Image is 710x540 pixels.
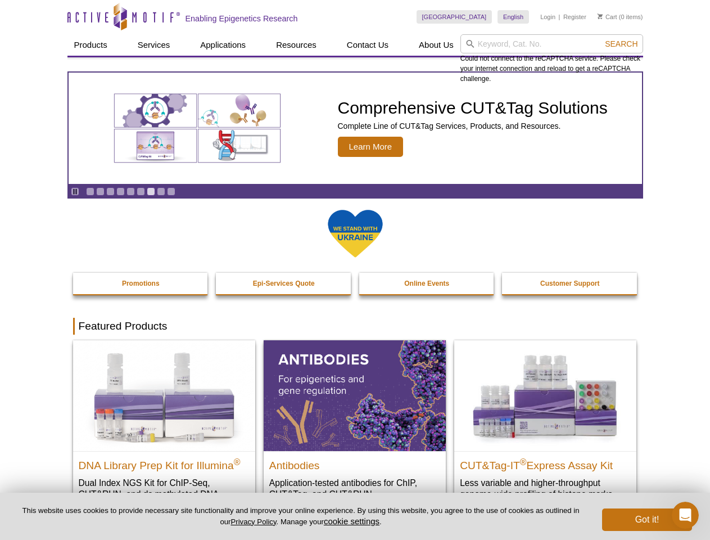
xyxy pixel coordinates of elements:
[460,34,643,53] input: Keyword, Cat. No.
[498,10,529,24] a: English
[230,517,276,526] a: Privacy Policy
[137,187,145,196] a: Go to slide 6
[186,13,298,24] h2: Enabling Epigenetics Research
[122,280,160,287] strong: Promotions
[253,280,315,287] strong: Epi-Services Quote
[96,187,105,196] a: Go to slide 2
[69,73,642,184] article: Comprehensive CUT&Tag Solutions
[79,454,250,471] h2: DNA Library Prep Kit for Illumina
[324,516,379,526] button: cookie settings
[598,13,603,19] img: Your Cart
[18,506,584,527] p: This website uses cookies to provide necessary site functionality and improve your online experie...
[338,100,608,116] h2: Comprehensive CUT&Tag Solutions
[460,477,631,500] p: Less variable and higher-throughput genome-wide profiling of histone marks​.
[69,73,642,184] a: Various genetic charts and diagrams. Comprehensive CUT&Tag Solutions Complete Line of CUT&Tag Ser...
[73,340,255,522] a: DNA Library Prep Kit for Illumina DNA Library Prep Kit for Illumina® Dual Index NGS Kit for ChIP-...
[602,508,692,531] button: Got it!
[327,209,383,259] img: We Stand With Ukraine
[113,93,282,164] img: Various genetic charts and diagrams.
[106,187,115,196] a: Go to slide 3
[417,10,492,24] a: [GEOGRAPHIC_DATA]
[216,273,352,294] a: Epi-Services Quote
[598,10,643,24] li: (0 items)
[269,477,440,500] p: Application-tested antibodies for ChIP, CUT&Tag, and CUT&RUN.
[412,34,460,56] a: About Us
[264,340,446,451] img: All Antibodies
[73,273,209,294] a: Promotions
[338,121,608,131] p: Complete Line of CUT&Tag Services, Products, and Resources.
[264,340,446,511] a: All Antibodies Antibodies Application-tested antibodies for ChIP, CUT&Tag, and CUT&RUN.
[269,454,440,471] h2: Antibodies
[131,34,177,56] a: Services
[340,34,395,56] a: Contact Us
[73,340,255,451] img: DNA Library Prep Kit for Illumina
[460,34,643,84] div: Could not connect to the reCAPTCHA service. Please check your internet connection and reload to g...
[126,187,135,196] a: Go to slide 5
[404,280,449,287] strong: Online Events
[157,187,165,196] a: Go to slide 8
[193,34,252,56] a: Applications
[520,457,527,466] sup: ®
[454,340,636,451] img: CUT&Tag-IT® Express Assay Kit
[86,187,94,196] a: Go to slide 1
[167,187,175,196] a: Go to slide 9
[605,39,637,48] span: Search
[563,13,586,21] a: Register
[359,273,495,294] a: Online Events
[602,39,641,49] button: Search
[73,318,637,335] h2: Featured Products
[71,187,79,196] a: Toggle autoplay
[269,34,323,56] a: Resources
[234,457,241,466] sup: ®
[338,137,404,157] span: Learn More
[460,454,631,471] h2: CUT&Tag-IT Express Assay Kit
[116,187,125,196] a: Go to slide 4
[454,340,636,511] a: CUT&Tag-IT® Express Assay Kit CUT&Tag-IT®Express Assay Kit Less variable and higher-throughput ge...
[67,34,114,56] a: Products
[79,477,250,511] p: Dual Index NGS Kit for ChIP-Seq, CUT&RUN, and ds methylated DNA assays.
[672,502,699,529] iframe: Intercom live chat
[559,10,560,24] li: |
[147,187,155,196] a: Go to slide 7
[540,13,555,21] a: Login
[502,273,638,294] a: Customer Support
[540,280,599,287] strong: Customer Support
[598,13,617,21] a: Cart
